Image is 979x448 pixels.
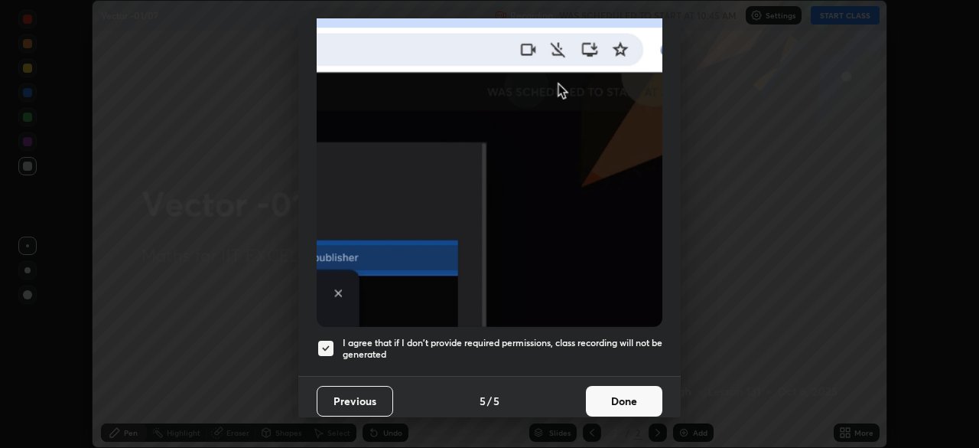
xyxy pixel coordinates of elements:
[317,386,393,417] button: Previous
[480,393,486,409] h4: 5
[487,393,492,409] h4: /
[586,386,662,417] button: Done
[343,337,662,361] h5: I agree that if I don't provide required permissions, class recording will not be generated
[493,393,499,409] h4: 5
